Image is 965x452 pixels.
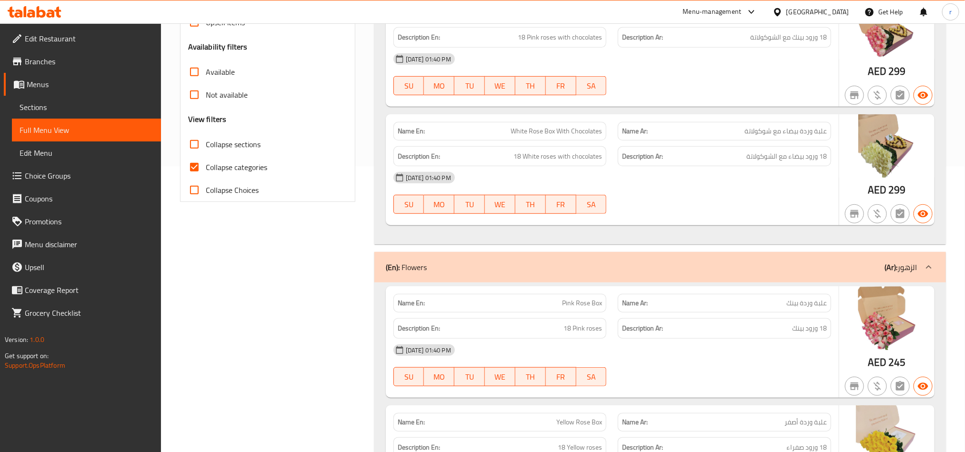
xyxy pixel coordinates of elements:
span: Menus [27,79,153,90]
div: [GEOGRAPHIC_DATA] [786,7,849,17]
span: علبة وردة بينك [786,298,827,308]
span: WE [489,79,512,93]
span: Sections [20,101,153,113]
strong: Description En: [398,322,440,334]
span: MO [428,370,451,384]
button: Not branch specific item [845,86,864,105]
span: Get support on: [5,350,49,362]
span: Edit Menu [20,147,153,159]
strong: Description Ar: [622,322,663,334]
button: SU [393,195,424,214]
span: Version: [5,333,28,346]
span: 18 Pink roses with chocolates [518,31,602,43]
strong: Description En: [398,31,440,43]
a: Menus [4,73,161,96]
button: Available [914,377,933,396]
span: SA [580,79,603,93]
span: AED [868,181,886,199]
strong: Name En: [398,298,425,308]
span: TU [458,198,481,211]
span: Collapse sections [206,139,261,150]
span: 1.0.0 [30,333,44,346]
span: TH [519,370,542,384]
button: Not branch specific item [845,204,864,223]
span: 18 White roses with chocolates [513,151,602,162]
button: Purchased item [868,204,887,223]
span: Pink Rose Box [562,298,602,308]
button: TH [515,76,546,95]
a: Edit Restaurant [4,27,161,50]
button: TU [454,195,485,214]
a: Branches [4,50,161,73]
span: Grocery Checklist [25,307,153,319]
span: Available [206,66,235,78]
strong: Name En: [398,417,425,427]
a: Edit Menu [12,141,161,164]
h3: View filters [188,114,227,125]
button: MO [424,76,454,95]
span: FR [550,370,573,384]
button: Not branch specific item [845,377,864,396]
button: Not has choices [891,86,910,105]
button: Not has choices [891,204,910,223]
button: Available [914,86,933,105]
div: Menu-management [683,6,742,18]
span: Collapse categories [206,161,267,173]
a: Menu disclaimer [4,233,161,256]
button: MO [424,367,454,386]
strong: Description Ar: [622,151,663,162]
button: SU [393,367,424,386]
span: 299 [888,181,905,199]
button: MO [424,195,454,214]
img: PINK_ROSE_BOX638951823433632325.jpg [839,286,935,350]
span: [DATE] 01:40 PM [402,346,455,355]
span: 18 ورود بينك مع الشوكولاتة [750,31,827,43]
span: AED [868,62,886,80]
b: (Ar): [885,260,897,274]
button: WE [485,367,515,386]
strong: Name En: [398,126,425,136]
span: Yellow Rose Box [556,417,602,427]
button: Purchased item [868,377,887,396]
a: Choice Groups [4,164,161,187]
b: (En): [386,260,400,274]
span: Full Menu View [20,124,153,136]
span: AED [868,353,886,372]
button: SA [576,195,607,214]
span: WE [489,198,512,211]
a: Full Menu View [12,119,161,141]
button: SA [576,76,607,95]
span: Not available [206,89,248,100]
span: Choice Groups [25,170,153,181]
span: [DATE] 01:40 PM [402,55,455,64]
button: FR [546,367,576,386]
strong: Description En: [398,151,440,162]
button: SU [393,76,424,95]
span: Coupons [25,193,153,204]
span: SU [398,370,421,384]
a: Sections [12,96,161,119]
span: MO [428,198,451,211]
a: Upsell [4,256,161,279]
button: FR [546,195,576,214]
span: FR [550,79,573,93]
span: White Rose Box With Chocolates [511,126,602,136]
button: Not has choices [891,377,910,396]
span: SA [580,198,603,211]
a: Coupons [4,187,161,210]
span: MO [428,79,451,93]
button: Available [914,204,933,223]
span: Promotions [25,216,153,227]
span: SA [580,370,603,384]
span: [DATE] 01:40 PM [402,173,455,182]
span: TU [458,79,481,93]
span: 299 [888,62,905,80]
span: FR [550,198,573,211]
span: علبة وردة بيضاء مع شوكولاتة [744,126,827,136]
p: Flowers [386,261,427,273]
button: SA [576,367,607,386]
a: Support.OpsPlatform [5,359,65,372]
a: Coverage Report [4,279,161,301]
span: Edit Restaurant [25,33,153,44]
span: SU [398,198,421,211]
